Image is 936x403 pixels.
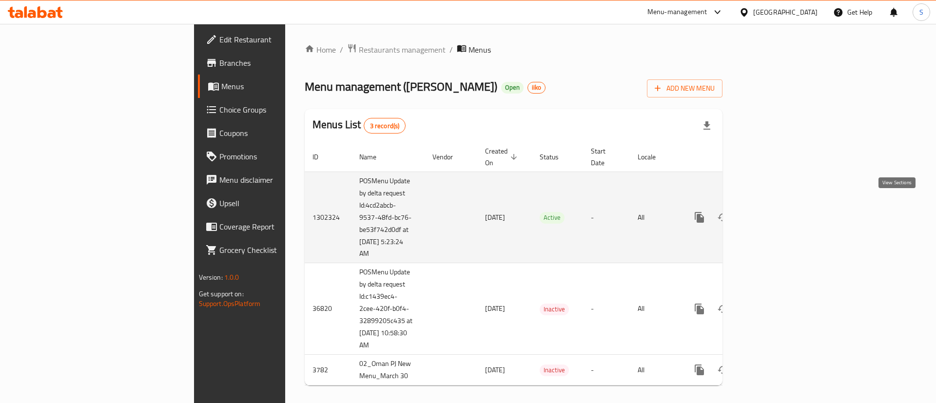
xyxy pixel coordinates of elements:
span: Version: [199,271,223,284]
td: 02_Oman PJ New Menu_March 30 [351,355,425,385]
a: Support.OpsPlatform [199,297,261,310]
span: Vendor [432,151,466,163]
td: - [583,355,630,385]
a: Promotions [198,145,351,168]
li: / [449,44,453,56]
a: Menu disclaimer [198,168,351,192]
a: Coverage Report [198,215,351,238]
span: Menu management ( [PERSON_NAME] ) [305,76,497,97]
td: All [630,172,680,263]
span: Open [501,83,524,92]
span: iiko [528,83,545,92]
button: Change Status [711,358,735,382]
span: Inactive [540,304,569,315]
th: Actions [680,142,789,172]
span: Coupons [219,127,343,139]
button: more [688,358,711,382]
span: Promotions [219,151,343,162]
td: All [630,263,680,355]
a: Branches [198,51,351,75]
td: - [583,172,630,263]
div: Total records count [364,118,406,134]
td: POSMenu Update by delta request Id:c1439ec4-2cee-420f-b0f4-32899205c435 at [DATE] 10:58:30 AM [351,263,425,355]
span: Branches [219,57,343,69]
span: Edit Restaurant [219,34,343,45]
div: Open [501,82,524,94]
a: Grocery Checklist [198,238,351,262]
div: Active [540,212,565,224]
button: Change Status [711,297,735,321]
span: Start Date [591,145,618,169]
a: Coupons [198,121,351,145]
td: - [583,263,630,355]
a: Restaurants management [347,43,446,56]
span: Choice Groups [219,104,343,115]
span: S [919,7,923,18]
span: [DATE] [485,302,505,315]
span: Get support on: [199,288,244,300]
td: All [630,355,680,385]
h2: Menus List [312,117,406,134]
span: [DATE] [485,364,505,376]
span: Inactive [540,365,569,376]
span: 3 record(s) [364,121,406,131]
span: Menus [221,80,343,92]
span: Status [540,151,571,163]
div: [GEOGRAPHIC_DATA] [753,7,818,18]
span: [DATE] [485,211,505,224]
span: Created On [485,145,520,169]
span: Active [540,212,565,223]
span: Name [359,151,389,163]
div: Menu-management [647,6,707,18]
span: 1.0.0 [224,271,239,284]
a: Choice Groups [198,98,351,121]
button: more [688,206,711,229]
span: Locale [638,151,668,163]
a: Upsell [198,192,351,215]
span: Menus [468,44,491,56]
button: more [688,297,711,321]
span: Coverage Report [219,221,343,232]
button: Add New Menu [647,79,722,97]
div: Inactive [540,304,569,315]
table: enhanced table [305,142,789,386]
a: Menus [198,75,351,98]
nav: breadcrumb [305,43,722,56]
button: Change Status [711,206,735,229]
span: Grocery Checklist [219,244,343,256]
span: Upsell [219,197,343,209]
td: POSMenu Update by delta request Id:4cd2abcb-9537-48fd-bc76-be53f742d0df at [DATE] 5:23:24 AM [351,172,425,263]
div: Inactive [540,365,569,376]
span: Add New Menu [655,82,715,95]
a: Edit Restaurant [198,28,351,51]
div: Export file [695,114,719,137]
span: Menu disclaimer [219,174,343,186]
span: ID [312,151,331,163]
span: Restaurants management [359,44,446,56]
